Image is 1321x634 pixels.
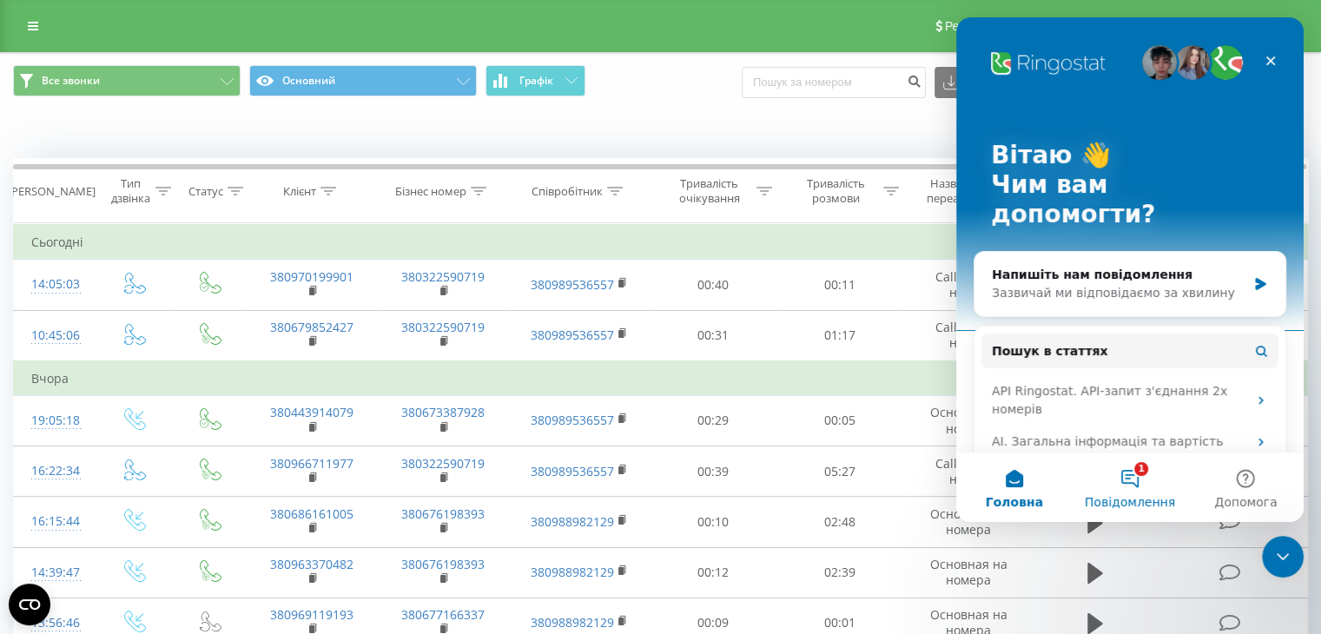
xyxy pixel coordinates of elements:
[935,67,1028,98] button: Експорт
[519,75,553,87] span: Графік
[188,184,223,199] div: Статус
[249,65,477,96] button: Основний
[776,395,902,446] td: 00:05
[919,176,1010,206] div: Назва схеми переадресації
[902,395,1034,446] td: Основная на номера
[270,606,353,623] a: 380969119193
[109,176,150,206] div: Тип дзвінка
[776,310,902,361] td: 01:17
[31,267,77,301] div: 14:05:03
[531,412,614,428] a: 380989536557
[485,65,585,96] button: Графік
[401,455,485,472] a: 380322590719
[31,404,77,438] div: 19:05:18
[401,404,485,420] a: 380673387928
[283,184,316,199] div: Клієнт
[651,395,776,446] td: 00:29
[401,556,485,572] a: 380676198393
[531,614,614,631] a: 380988982129
[401,505,485,522] a: 380676198393
[532,184,603,199] div: Співробітник
[531,463,614,479] a: 380989536557
[651,446,776,497] td: 00:39
[8,184,96,199] div: [PERSON_NAME]
[270,455,353,472] a: 380966711977
[9,584,50,625] button: Open CMP widget
[270,505,353,522] a: 380686161005
[902,260,1034,310] td: Callback на номер
[651,497,776,547] td: 00:10
[776,446,902,497] td: 05:27
[651,547,776,598] td: 00:12
[270,268,353,285] a: 380970199901
[651,310,776,361] td: 00:31
[531,564,614,580] a: 380988982129
[31,556,77,590] div: 14:39:47
[13,65,241,96] button: Все звонки
[902,497,1034,547] td: Основная на номера
[401,319,485,335] a: 380322590719
[776,497,902,547] td: 02:48
[270,404,353,420] a: 380443914079
[902,310,1034,361] td: Callback на номер
[742,67,926,98] input: Пошук за номером
[531,513,614,530] a: 380988982129
[776,260,902,310] td: 00:11
[792,176,879,206] div: Тривалість розмови
[776,547,902,598] td: 02:39
[902,547,1034,598] td: Основная на номера
[902,446,1034,497] td: Callback на номер
[531,276,614,293] a: 380989536557
[956,17,1304,522] iframe: Intercom live chat
[42,74,100,88] span: Все звонки
[651,260,776,310] td: 00:40
[31,454,77,488] div: 16:22:34
[14,225,1308,260] td: Сьогодні
[401,606,485,623] a: 380677166337
[531,327,614,343] a: 380989536557
[31,505,77,538] div: 16:15:44
[945,19,1073,33] span: Реферальна програма
[666,176,753,206] div: Тривалість очікування
[401,268,485,285] a: 380322590719
[1262,536,1304,578] iframe: Intercom live chat
[270,319,353,335] a: 380679852427
[31,319,77,353] div: 10:45:06
[395,184,466,199] div: Бізнес номер
[14,361,1308,396] td: Вчора
[270,556,353,572] a: 380963370482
